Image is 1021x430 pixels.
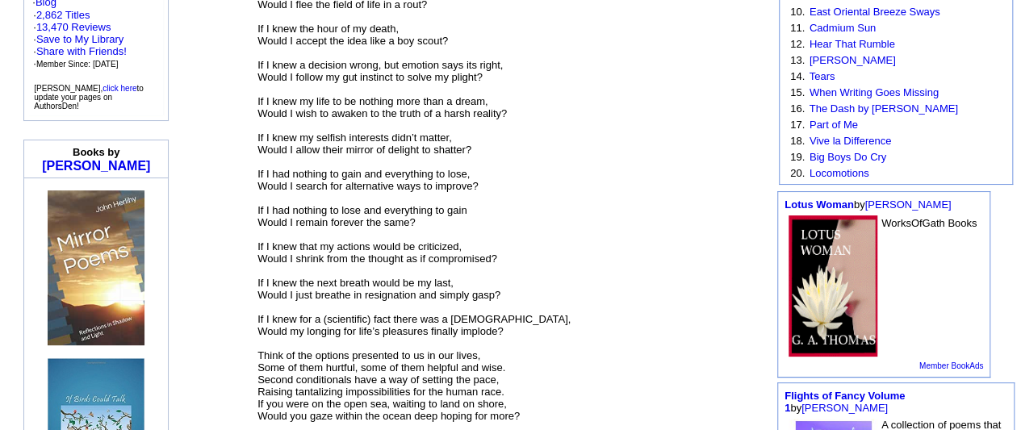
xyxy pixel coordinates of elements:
[810,22,876,34] a: Cadmium Sun
[42,159,150,173] a: [PERSON_NAME]
[790,119,805,131] font: 17.
[790,38,805,50] font: 12.
[73,146,120,158] b: Books by
[790,135,805,147] font: 18.
[94,182,95,188] img: shim.gif
[790,6,805,18] font: 10.
[785,390,905,414] font: by
[809,70,835,82] a: Tears
[785,198,854,211] a: Lotus Woman
[790,70,805,82] font: 14.
[801,402,888,414] a: [PERSON_NAME]
[36,9,90,21] a: 2,862 Titles
[809,102,957,115] a: The Dash by [PERSON_NAME]
[34,84,144,111] font: [PERSON_NAME], to update your pages on AuthorsDen!
[919,361,983,370] a: Member BookAds
[810,54,896,66] a: [PERSON_NAME]
[810,135,891,147] a: Vive la Difference
[790,151,805,163] font: 19.
[789,215,877,357] img: 21215.gif
[97,182,98,188] img: shim.gif
[864,198,951,211] a: [PERSON_NAME]
[33,9,127,69] font: · ·
[810,86,939,98] a: When Writing Goes Missing
[33,33,127,69] font: · · ·
[48,190,144,345] img: 79151.jpg
[810,119,858,131] a: Part of Me
[36,45,127,57] a: Share with Friends!
[881,217,977,229] font: WorksOfGath Books
[98,182,98,188] img: shim.gif
[790,54,805,66] font: 13.
[790,86,805,98] font: 15.
[103,84,136,93] a: click here
[96,182,97,188] img: shim.gif
[790,22,805,34] font: 11.
[36,60,119,69] font: Member Since: [DATE]
[790,167,805,179] font: 20.
[36,33,123,45] a: Save to My Library
[95,182,96,188] img: shim.gif
[810,151,886,163] a: Big Boys Do Cry
[790,102,805,115] font: 16.
[810,38,895,50] a: Hear That Rumble
[810,167,869,179] a: Locomotions
[785,198,951,211] font: by
[810,6,940,18] a: East Oriental Breeze Sways
[36,21,111,33] a: 13,470 Reviews
[785,390,905,414] a: Flights of Fancy Volume 1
